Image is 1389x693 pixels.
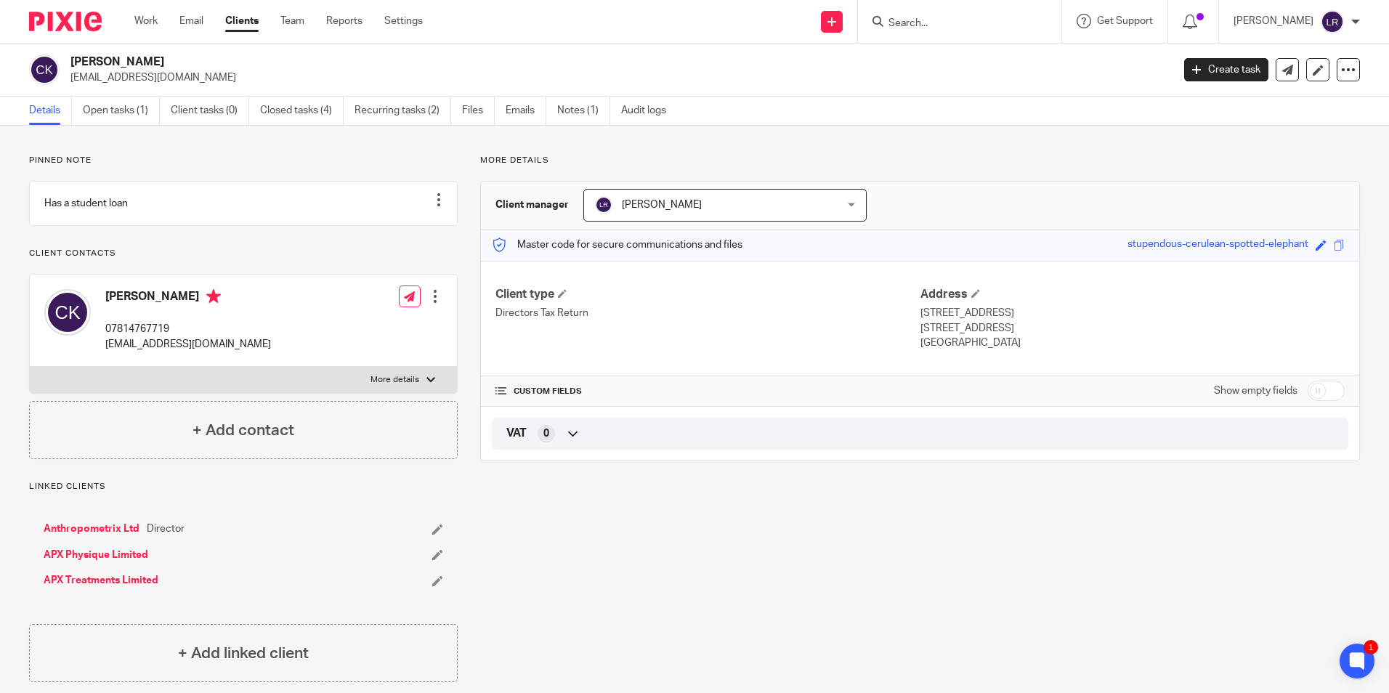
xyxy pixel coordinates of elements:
[326,14,363,28] a: Reports
[621,97,677,125] a: Audit logs
[1234,14,1313,28] p: [PERSON_NAME]
[179,14,203,28] a: Email
[70,70,1162,85] p: [EMAIL_ADDRESS][DOMAIN_NAME]
[44,573,158,588] a: APX Treatments Limited
[495,198,569,212] h3: Client manager
[70,54,944,70] h2: [PERSON_NAME]
[622,200,702,210] span: [PERSON_NAME]
[147,522,185,536] span: Director
[370,374,419,386] p: More details
[495,386,920,397] h4: CUSTOM FIELDS
[495,306,920,320] p: Directors Tax Return
[29,54,60,85] img: svg%3E
[105,289,271,307] h4: [PERSON_NAME]
[462,97,495,125] a: Files
[1097,16,1153,26] span: Get Support
[206,289,221,304] i: Primary
[1364,640,1378,654] div: 1
[44,548,148,562] a: APX Physique Limited
[920,321,1345,336] p: [STREET_ADDRESS]
[920,287,1345,302] h4: Address
[506,97,546,125] a: Emails
[1184,58,1268,81] a: Create task
[1321,10,1344,33] img: svg%3E
[44,289,91,336] img: svg%3E
[171,97,249,125] a: Client tasks (0)
[260,97,344,125] a: Closed tasks (4)
[495,287,920,302] h4: Client type
[920,336,1345,350] p: [GEOGRAPHIC_DATA]
[492,238,742,252] p: Master code for secure communications and files
[280,14,304,28] a: Team
[193,419,294,442] h4: + Add contact
[1127,237,1308,254] div: stupendous-cerulean-spotted-elephant
[178,642,309,665] h4: + Add linked client
[506,426,527,441] span: VAT
[83,97,160,125] a: Open tasks (1)
[887,17,1018,31] input: Search
[105,322,271,336] p: 07814767719
[44,522,139,536] a: Anthropometrix Ltd
[595,196,612,214] img: svg%3E
[543,426,549,441] span: 0
[557,97,610,125] a: Notes (1)
[29,248,458,259] p: Client contacts
[920,306,1345,320] p: [STREET_ADDRESS]
[134,14,158,28] a: Work
[29,97,72,125] a: Details
[355,97,451,125] a: Recurring tasks (2)
[384,14,423,28] a: Settings
[480,155,1360,166] p: More details
[225,14,259,28] a: Clients
[29,481,458,493] p: Linked clients
[29,155,458,166] p: Pinned note
[105,337,271,352] p: [EMAIL_ADDRESS][DOMAIN_NAME]
[29,12,102,31] img: Pixie
[1214,384,1297,398] label: Show empty fields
